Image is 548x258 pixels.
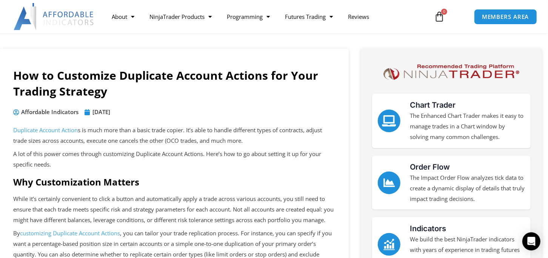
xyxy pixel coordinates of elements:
[13,149,336,170] p: A lot of this power comes through customizing Duplicate Account Actions. Here’s how to go about s...
[219,8,277,25] a: Programming
[19,107,79,117] span: Affordable Indicators
[410,224,446,233] a: Indicators
[92,108,110,116] time: [DATE]
[340,8,377,25] a: Reviews
[104,8,428,25] nav: Menu
[104,8,142,25] a: About
[13,194,336,226] p: While it’s certainly convenient to click a button and automatically apply a trade across various ...
[380,62,523,82] img: NinjaTrader Logo | Affordable Indicators – NinjaTrader
[410,173,525,204] p: The Impact Order Flow analyzes tick data to create a dynamic display of details that truly impact...
[378,233,400,256] a: Indicators
[423,6,456,28] a: 0
[20,229,120,237] a: customizing Duplicate Account Actions
[474,9,537,25] a: MEMBERS AREA
[378,171,400,194] a: Order Flow
[482,14,529,20] span: MEMBERS AREA
[441,9,447,15] span: 0
[13,126,78,134] a: Duplicate Account Action
[410,100,456,110] a: Chart Trader
[142,8,219,25] a: NinjaTrader Products
[13,176,336,188] h2: Why Customization Matters
[522,232,540,250] div: Open Intercom Messenger
[277,8,340,25] a: Futures Trading
[410,111,525,142] p: The Enhanced Chart Trader makes it easy to manage trades in a Chart window by solving many common...
[410,162,450,171] a: Order Flow
[378,110,400,132] a: Chart Trader
[13,125,336,146] p: s is much more than a basic trade copier. It’s able to handle different types of contracts, adjus...
[14,3,95,30] img: LogoAI | Affordable Indicators – NinjaTrader
[13,68,336,99] h1: How to Customize Duplicate Account Actions for Your Trading Strategy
